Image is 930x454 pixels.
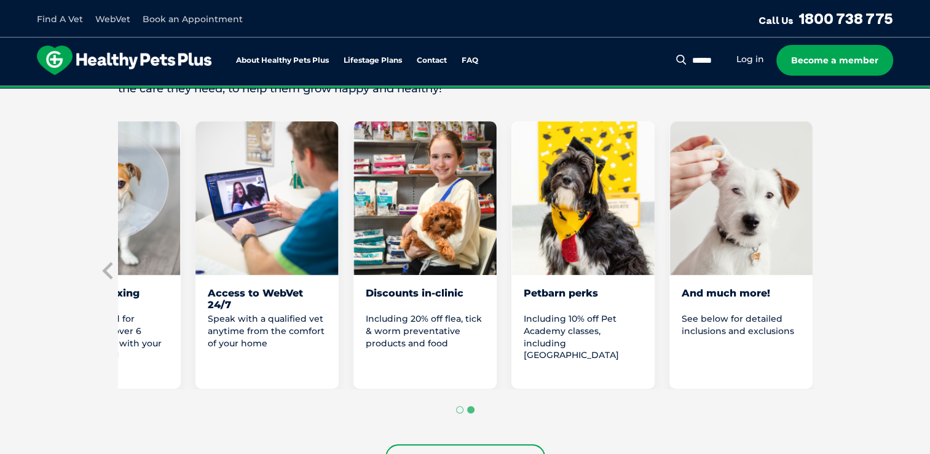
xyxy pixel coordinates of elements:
li: 7 of 8 [511,121,655,389]
a: Log in [736,54,764,65]
div: Petbarn perks [524,287,642,311]
ul: Select a slide to show [118,404,813,415]
a: Lifestage Plans [344,57,402,65]
img: hpp-logo [37,46,211,75]
button: Search [674,54,689,66]
p: See below for detailed inclusions and exclusions [682,313,800,337]
a: Contact [417,57,447,65]
div: Access to WebVet 24/7 [208,287,326,311]
a: Become a member [776,45,893,76]
a: WebVet [95,14,130,25]
a: Find A Vet [37,14,83,25]
div: Discounts in-clinic [366,287,484,311]
li: 6 of 8 [353,121,497,389]
button: Previous slide [100,261,118,280]
a: About Healthy Pets Plus [236,57,329,65]
span: Including 20% off flea, tick & worm preventative products and food [366,313,482,348]
a: FAQ [462,57,478,65]
p: Including 10% off Pet Academy classes, including [GEOGRAPHIC_DATA] [524,313,642,361]
p: Speak with a qualified vet anytime from the comfort of your home [208,313,326,349]
a: Book an Appointment [143,14,243,25]
li: 8 of 8 [669,121,813,389]
span: Proactive, preventative wellness program designed to keep your pet healthier and happier for longer [235,86,695,97]
span: Call Us [759,14,794,26]
button: Go to page 2 [467,406,475,413]
li: 5 of 8 [195,121,339,389]
div: And much more! [682,287,800,311]
button: Go to page 1 [456,406,463,413]
a: Call Us1800 738 775 [759,9,893,28]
